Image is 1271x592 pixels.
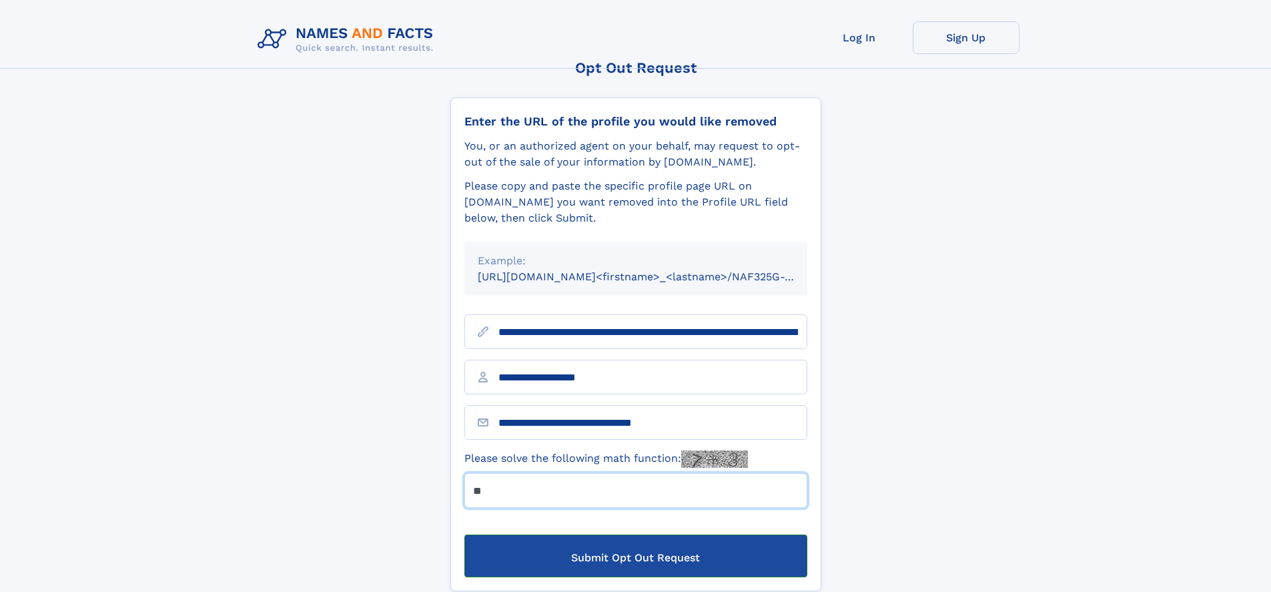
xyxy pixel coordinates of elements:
a: Sign Up [913,21,1019,54]
label: Please solve the following math function: [464,451,748,468]
img: Logo Names and Facts [252,21,444,57]
button: Submit Opt Out Request [464,535,807,577]
div: Please copy and paste the specific profile page URL on [DOMAIN_NAME] you want removed into the Pr... [464,178,807,226]
div: You, or an authorized agent on your behalf, may request to opt-out of the sale of your informatio... [464,138,807,170]
a: Log In [806,21,913,54]
div: Example: [478,253,794,269]
div: Enter the URL of the profile you would like removed [464,114,807,129]
small: [URL][DOMAIN_NAME]<firstname>_<lastname>/NAF325G-xxxxxxxx [478,270,833,283]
